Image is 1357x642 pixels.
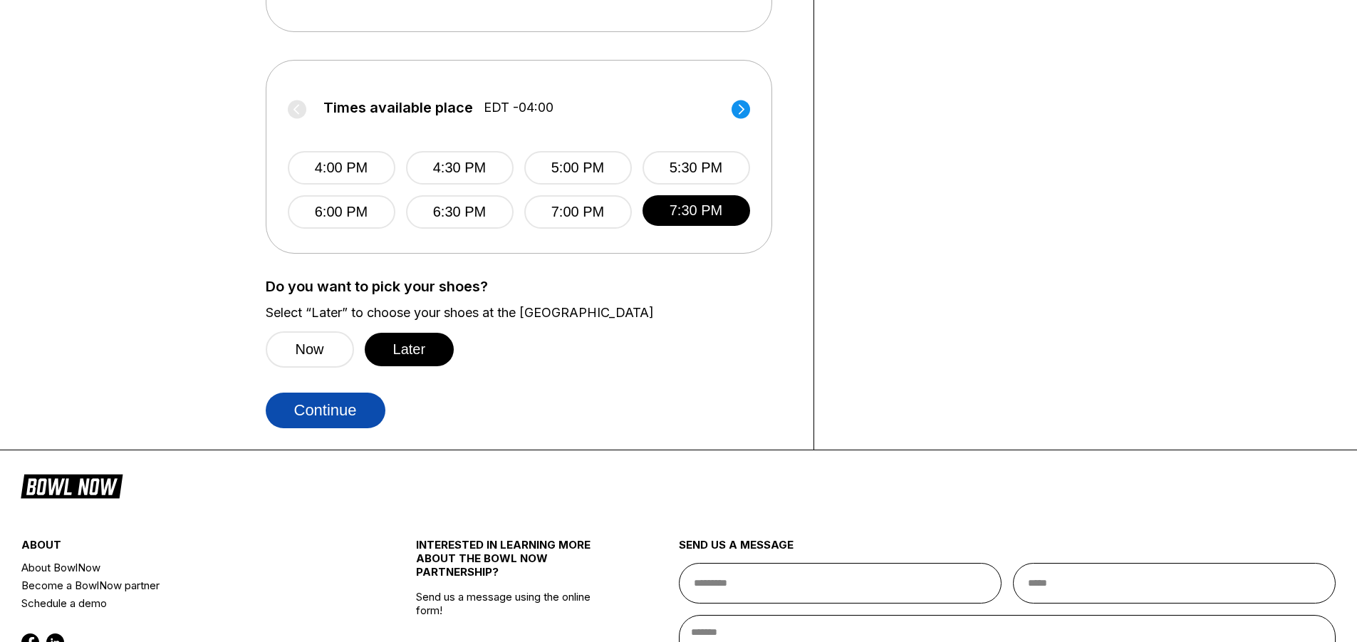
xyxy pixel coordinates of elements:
[21,538,350,559] div: about
[484,100,553,115] span: EDT -04:00
[266,393,385,428] button: Continue
[21,594,350,612] a: Schedule a demo
[406,195,514,229] button: 6:30 PM
[266,305,792,321] label: Select “Later” to choose your shoes at the [GEOGRAPHIC_DATA]
[21,559,350,576] a: About BowlNow
[21,576,350,594] a: Become a BowlNow partner
[288,151,395,185] button: 4:00 PM
[679,538,1336,563] div: send us a message
[643,151,750,185] button: 5:30 PM
[365,333,454,366] button: Later
[524,151,632,185] button: 5:00 PM
[524,195,632,229] button: 7:00 PM
[266,279,792,294] label: Do you want to pick your shoes?
[406,151,514,185] button: 4:30 PM
[288,195,395,229] button: 6:00 PM
[266,331,354,368] button: Now
[416,538,613,590] div: INTERESTED IN LEARNING MORE ABOUT THE BOWL NOW PARTNERSHIP?
[323,100,473,115] span: Times available place
[643,195,750,226] button: 7:30 PM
